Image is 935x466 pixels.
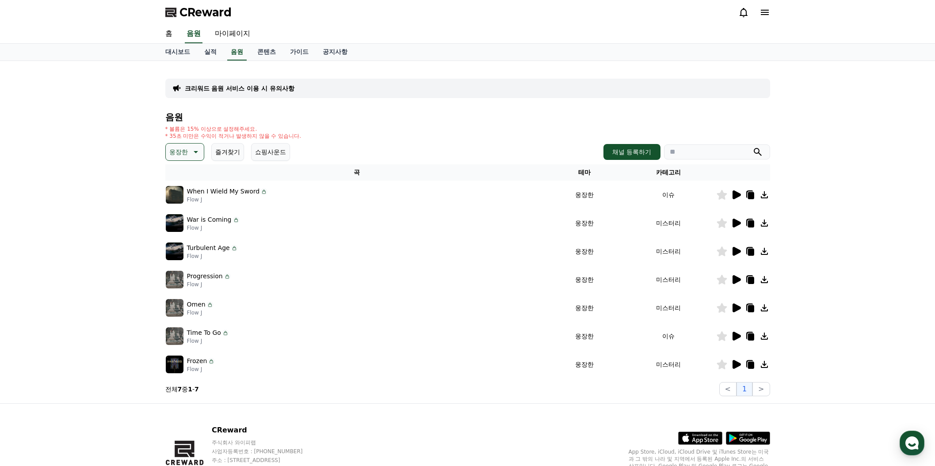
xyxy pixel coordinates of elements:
img: music [166,299,183,317]
p: * 35초 미만은 수익이 적거나 발생하지 않을 수 있습니다. [165,133,301,140]
p: 주소 : [STREET_ADDRESS] [212,457,320,464]
button: < [719,382,737,396]
h4: 음원 [165,112,770,122]
button: 1 [737,382,752,396]
p: Flow J [187,366,215,373]
td: 웅장한 [548,294,621,322]
p: Flow J [187,281,231,288]
p: Flow J [187,309,214,316]
td: 미스터리 [621,265,716,294]
button: 웅장한 [165,143,204,161]
a: 음원 [227,44,247,61]
a: 가이드 [283,44,316,61]
a: 콘텐츠 [250,44,283,61]
a: 홈 [158,25,179,43]
a: 대시보드 [158,44,197,61]
p: Flow J [187,253,238,260]
p: When I Wield My Sword [187,187,260,196]
td: 미스터리 [621,350,716,379]
span: CReward [179,5,232,19]
a: 공지사항 [316,44,355,61]
strong: 1 [188,386,192,393]
img: music [166,186,183,204]
td: 이슈 [621,322,716,350]
a: 마이페이지 [208,25,257,43]
p: 전체 중 - [165,385,199,394]
img: music [166,242,183,260]
strong: 7 [178,386,182,393]
td: 웅장한 [548,265,621,294]
p: Frozen [187,356,207,366]
p: Flow J [187,196,268,203]
td: 웅장한 [548,350,621,379]
p: Flow J [187,224,240,231]
p: Turbulent Age [187,243,230,253]
a: 실적 [197,44,224,61]
td: 웅장한 [548,322,621,350]
a: CReward [165,5,232,19]
p: * 볼륨은 15% 이상으로 설정해주세요. [165,125,301,133]
p: War is Coming [187,215,232,224]
a: 음원 [185,25,202,43]
img: music [166,327,183,345]
p: Omen [187,300,206,309]
td: 이슈 [621,181,716,209]
p: 주식회사 와이피랩 [212,439,320,446]
strong: 7 [195,386,199,393]
td: 웅장한 [548,209,621,237]
p: 웅장한 [169,146,188,158]
a: 크리워드 음원 서비스 이용 시 유의사항 [185,84,294,93]
button: 채널 등록하기 [603,144,660,160]
td: 미스터리 [621,209,716,237]
button: > [752,382,770,396]
p: 사업자등록번호 : [PHONE_NUMBER] [212,448,320,455]
button: 쇼핑사운드 [251,143,290,161]
button: 즐겨찾기 [211,143,244,161]
p: CReward [212,425,320,436]
td: 미스터리 [621,294,716,322]
p: Flow J [187,337,229,345]
td: 웅장한 [548,237,621,265]
p: Progression [187,272,223,281]
td: 웅장한 [548,181,621,209]
img: music [166,271,183,288]
th: 곡 [165,164,548,181]
td: 미스터리 [621,237,716,265]
img: music [166,356,183,373]
p: Time To Go [187,328,221,337]
th: 테마 [548,164,621,181]
img: music [166,214,183,232]
th: 카테고리 [621,164,716,181]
